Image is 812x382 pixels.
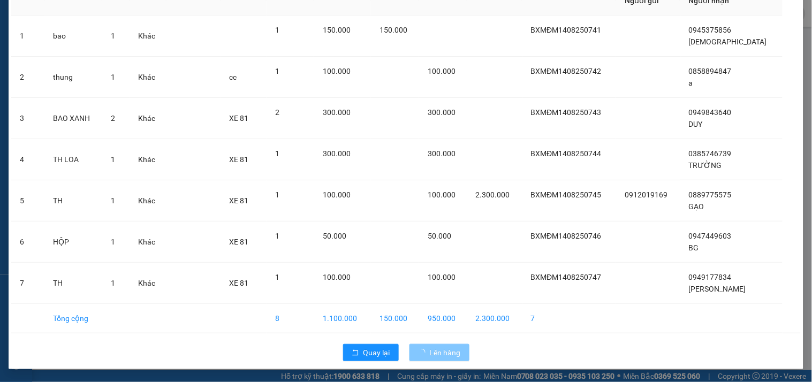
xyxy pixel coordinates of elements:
span: 1 [275,149,279,158]
span: loading [418,349,430,356]
td: Khác [130,180,166,221]
span: 100.000 [323,190,351,199]
td: 950.000 [419,304,467,333]
span: 1 [111,73,115,81]
span: 0858894847 [689,67,732,75]
span: [PERSON_NAME] [689,285,746,293]
span: 100.000 [323,67,351,75]
span: BXMĐM1408250746 [531,232,602,240]
span: 1 [275,190,279,199]
span: BXMĐM1408250743 [531,108,602,117]
td: 4 [11,139,44,180]
span: 0949177834 [689,273,732,281]
span: XE 81 [230,279,249,287]
span: 150.000 [323,26,351,34]
span: Quay lại [363,347,390,358]
button: rollbackQuay lại [343,344,399,361]
span: BXMĐM1408250742 [531,67,602,75]
td: Tổng cộng [44,304,102,333]
span: 2.300.000 [476,190,510,199]
span: 1 [111,196,115,205]
td: 150.000 [371,304,419,333]
span: BG [689,243,699,252]
td: Khác [130,57,166,98]
span: BXMĐM1408250745 [531,190,602,199]
span: DUY [689,120,703,128]
span: 100.000 [428,67,456,75]
span: [DEMOGRAPHIC_DATA] [689,37,767,46]
span: 300.000 [428,108,456,117]
td: Khác [130,98,166,139]
span: BXMĐM1408250744 [531,149,602,158]
span: 1 [275,67,279,75]
td: 8 [267,304,314,333]
span: 300.000 [323,149,351,158]
td: Khác [130,263,166,304]
span: TRƯỜNG [689,161,722,170]
span: 0947449603 [689,232,732,240]
td: TH [44,263,102,304]
span: 2 [111,114,115,123]
span: GẠO [689,202,704,211]
td: 7 [522,304,617,333]
td: 6 [11,221,44,263]
td: thung [44,57,102,98]
td: BAO XANH [44,98,102,139]
td: bao [44,16,102,57]
span: 300.000 [428,149,456,158]
span: Lên hàng [430,347,461,358]
td: 5 [11,180,44,221]
span: XE 81 [230,114,249,123]
span: 50.000 [428,232,451,240]
td: 2 [11,57,44,98]
span: cc [230,73,237,81]
td: TH [44,180,102,221]
td: Khác [130,221,166,263]
td: 2.300.000 [467,304,522,333]
span: XE 81 [230,196,249,205]
td: Khác [130,139,166,180]
button: Lên hàng [409,344,469,361]
span: a [689,79,693,87]
span: 100.000 [428,273,456,281]
td: HỘP [44,221,102,263]
span: 1 [111,238,115,246]
span: 300.000 [323,108,351,117]
span: 0945375856 [689,26,732,34]
span: 50.000 [323,232,346,240]
span: 0889775575 [689,190,732,199]
span: 1 [275,273,279,281]
span: 1 [111,279,115,287]
span: 100.000 [428,190,456,199]
span: 2 [275,108,279,117]
span: 100.000 [323,273,351,281]
td: Khác [130,16,166,57]
span: 150.000 [380,26,407,34]
span: 1 [275,232,279,240]
td: 1.100.000 [314,304,371,333]
span: 1 [111,32,115,40]
span: BXMĐM1408250741 [531,26,602,34]
td: 3 [11,98,44,139]
span: 0912019169 [625,190,667,199]
span: rollback [352,349,359,357]
span: 0385746739 [689,149,732,158]
span: XE 81 [230,155,249,164]
span: 1 [111,155,115,164]
td: 7 [11,263,44,304]
span: XE 81 [230,238,249,246]
td: TH LOA [44,139,102,180]
td: 1 [11,16,44,57]
span: 1 [275,26,279,34]
span: BXMĐM1408250747 [531,273,602,281]
span: 0949843640 [689,108,732,117]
